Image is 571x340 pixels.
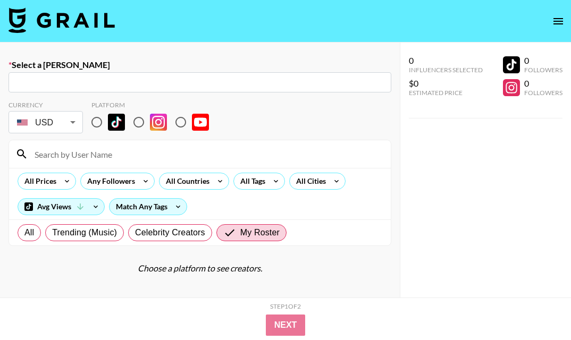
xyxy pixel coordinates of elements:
img: Grail Talent [9,7,115,33]
input: Search by User Name [28,146,384,163]
img: Instagram [150,114,167,131]
div: All Prices [18,173,58,189]
div: $0 [409,78,483,89]
div: All Countries [159,173,212,189]
button: open drawer [548,11,569,32]
div: Influencers Selected [409,66,483,74]
div: 0 [524,55,562,66]
div: All Cities [290,173,328,189]
div: Followers [524,89,562,97]
span: My Roster [240,226,280,239]
span: Trending (Music) [52,226,117,239]
div: Any Followers [81,173,137,189]
img: YouTube [192,114,209,131]
div: Step 1 of 2 [270,302,301,310]
div: Estimated Price [409,89,483,97]
div: Match Any Tags [110,199,187,215]
span: All [24,226,34,239]
div: 0 [409,55,483,66]
div: Avg Views [18,199,104,215]
div: Choose a platform to see creators. [9,263,391,274]
button: Next [266,314,306,336]
img: TikTok [108,114,125,131]
div: Platform [91,101,217,109]
div: Currency [9,101,83,109]
span: Celebrity Creators [135,226,205,239]
div: 0 [524,78,562,89]
label: Select a [PERSON_NAME] [9,59,391,70]
div: USD [11,113,81,132]
div: All Tags [234,173,267,189]
div: Followers [524,66,562,74]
